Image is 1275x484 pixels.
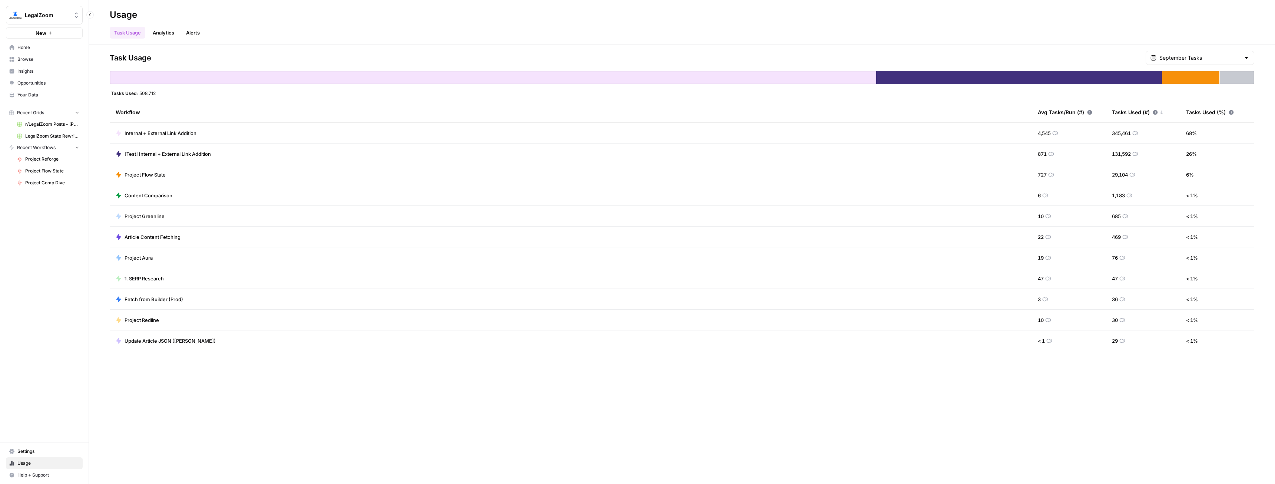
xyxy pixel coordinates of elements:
[1186,296,1198,303] span: < 1 %
[116,213,165,220] a: Project Greenline
[17,472,79,478] span: Help + Support
[6,107,83,118] button: Recent Grids
[1186,316,1198,324] span: < 1 %
[125,192,172,199] span: Content Comparison
[116,316,159,324] a: Project Redline
[17,460,79,467] span: Usage
[17,80,79,86] span: Opportunities
[6,6,83,24] button: Workspace: LegalZoom
[110,53,151,63] span: Task Usage
[182,27,204,39] a: Alerts
[116,192,172,199] a: Content Comparison
[1186,254,1198,261] span: < 1 %
[6,27,83,39] button: New
[25,168,79,174] span: Project Flow State
[6,53,83,65] a: Browse
[1186,337,1198,345] span: < 1 %
[17,56,79,63] span: Browse
[1186,150,1197,158] span: 26 %
[6,469,83,481] button: Help + Support
[116,275,164,282] a: 1. SERP Research
[1112,129,1131,137] span: 345,461
[116,129,196,137] a: Internal + External Link Addition
[125,150,211,158] span: [Test] Internal + External Link Addition
[1038,192,1041,199] span: 6
[17,448,79,455] span: Settings
[125,316,159,324] span: Project Redline
[1038,233,1044,241] span: 22
[1038,316,1044,324] span: 10
[6,142,83,153] button: Recent Workflows
[116,102,1026,122] div: Workflow
[17,92,79,98] span: Your Data
[1038,337,1045,345] span: < 1
[1112,296,1118,303] span: 36
[1112,213,1121,220] span: 685
[14,165,83,177] a: Project Flow State
[6,445,83,457] a: Settings
[1038,129,1051,137] span: 4,545
[14,177,83,189] a: Project Comp Dive
[1112,254,1118,261] span: 76
[1186,233,1198,241] span: < 1 %
[1112,192,1125,199] span: 1,183
[125,171,166,178] span: Project Flow State
[125,275,164,282] span: 1. SERP Research
[1112,275,1118,282] span: 47
[116,171,166,178] a: Project Flow State
[25,121,79,128] span: r/LegalZoom Posts - [PERSON_NAME]
[1038,275,1044,282] span: 47
[6,457,83,469] a: Usage
[17,109,44,116] span: Recent Grids
[17,68,79,75] span: Insights
[1112,150,1131,158] span: 131,592
[111,90,138,96] span: Tasks Used:
[14,118,83,130] a: r/LegalZoom Posts - [PERSON_NAME]
[116,254,153,261] a: Project Aura
[1112,316,1118,324] span: 30
[1112,233,1121,241] span: 469
[6,65,83,77] a: Insights
[1112,102,1164,122] div: Tasks Used (#)
[6,42,83,53] a: Home
[125,337,216,345] span: Update Article JSON ([PERSON_NAME])
[1038,150,1047,158] span: 871
[125,213,165,220] span: Project Greenline
[25,156,79,162] span: Project Reforge
[14,130,83,142] a: LegalZoom State Rewrites Trust
[125,296,183,303] span: Fetch from Builder (Prod)
[1186,171,1194,178] span: 6 %
[1038,102,1092,122] div: Avg Tasks/Run (#)
[9,9,22,22] img: LegalZoom Logo
[14,153,83,165] a: Project Reforge
[25,11,70,19] span: LegalZoom
[1159,54,1241,62] input: September Tasks
[36,29,46,37] span: New
[116,337,216,345] a: Update Article JSON ([PERSON_NAME])
[1038,254,1044,261] span: 19
[116,296,183,303] a: Fetch from Builder (Prod)
[1112,171,1128,178] span: 29,104
[116,233,181,241] a: Article Content Fetching
[17,44,79,51] span: Home
[110,9,137,21] div: Usage
[1186,192,1198,199] span: < 1 %
[125,254,153,261] span: Project Aura
[125,129,196,137] span: Internal + External Link Addition
[1186,102,1234,122] div: Tasks Used (%)
[1112,337,1118,345] span: 29
[1038,296,1041,303] span: 3
[6,89,83,101] a: Your Data
[6,77,83,89] a: Opportunities
[25,180,79,186] span: Project Comp Dive
[1186,213,1198,220] span: < 1 %
[1038,171,1047,178] span: 727
[25,133,79,139] span: LegalZoom State Rewrites Trust
[139,90,156,96] span: 508,712
[1038,213,1044,220] span: 10
[125,233,181,241] span: Article Content Fetching
[1186,275,1198,282] span: < 1 %
[110,27,145,39] a: Task Usage
[17,144,56,151] span: Recent Workflows
[116,150,211,158] a: [Test] Internal + External Link Addition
